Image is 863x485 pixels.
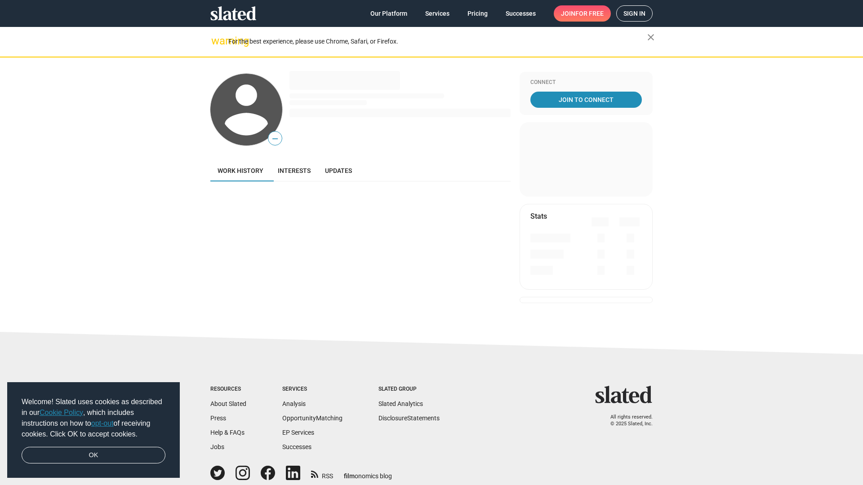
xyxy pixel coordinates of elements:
[325,167,352,174] span: Updates
[530,92,642,108] a: Join To Connect
[318,160,359,181] a: Updates
[370,5,407,22] span: Our Platform
[282,429,314,436] a: EP Services
[561,5,604,22] span: Join
[645,32,656,43] mat-icon: close
[311,467,333,481] a: RSS
[532,92,640,108] span: Join To Connect
[218,167,263,174] span: Work history
[467,5,488,22] span: Pricing
[425,5,449,22] span: Services
[210,443,224,450] a: Jobs
[210,160,271,181] a: Work history
[554,5,611,22] a: Joinfor free
[460,5,495,22] a: Pricing
[282,386,343,393] div: Services
[378,386,440,393] div: Slated Group
[616,5,653,22] a: Sign in
[282,443,311,450] a: Successes
[601,414,653,427] p: All rights reserved. © 2025 Slated, Inc.
[344,472,355,480] span: film
[40,409,83,416] a: Cookie Policy
[7,382,180,478] div: cookieconsent
[498,5,543,22] a: Successes
[575,5,604,22] span: for free
[268,133,282,145] span: —
[271,160,318,181] a: Interests
[278,167,311,174] span: Interests
[210,386,246,393] div: Resources
[418,5,457,22] a: Services
[623,6,645,21] span: Sign in
[378,414,440,422] a: DisclosureStatements
[378,400,423,407] a: Slated Analytics
[210,414,226,422] a: Press
[22,397,165,440] span: Welcome! Slated uses cookies as described in our , which includes instructions on how to of recei...
[282,414,343,422] a: OpportunityMatching
[22,447,165,464] a: dismiss cookie message
[91,419,114,427] a: opt-out
[344,465,392,481] a: filmonomics blog
[363,5,414,22] a: Our Platform
[211,35,222,46] mat-icon: warning
[228,35,647,48] div: For the best experience, please use Chrome, Safari, or Firefox.
[530,212,547,221] mat-card-title: Stats
[530,79,642,86] div: Connect
[282,400,306,407] a: Analysis
[210,429,245,436] a: Help & FAQs
[210,400,246,407] a: About Slated
[506,5,536,22] span: Successes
